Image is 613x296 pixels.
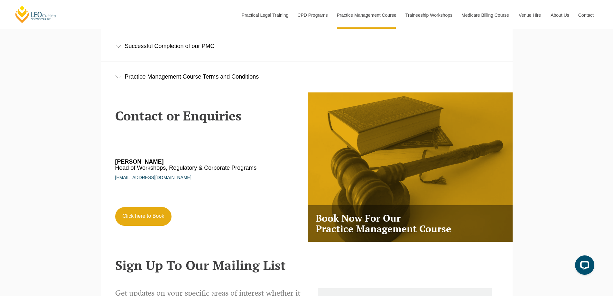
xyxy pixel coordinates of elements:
a: Practical Legal Training [237,1,293,29]
h6: Head of Workshops, Regulatory & Corporate Programs [115,159,283,172]
h2: Contact or Enquiries [115,109,302,123]
a: Book Now For OurPractice Management Course [308,92,513,242]
a: Click here to Book [115,207,172,226]
a: [PERSON_NAME] Centre for Law [14,5,57,24]
a: Practice Management Course [332,1,401,29]
iframe: LiveChat chat widget [570,253,597,280]
a: Contact [573,1,599,29]
div: Successful Completion of our PMC [101,31,513,61]
strong: [PERSON_NAME] [115,158,164,165]
a: Medicare Billing Course [457,1,514,29]
div: Practice Management Course Terms and Conditions [101,62,513,92]
h3: Book Now For Our Practice Management Course [308,205,513,242]
a: CPD Programs [293,1,332,29]
h2: Sign Up To Our Mailing List [115,258,498,272]
a: About Us [546,1,573,29]
a: Traineeship Workshops [401,1,457,29]
a: Venue Hire [514,1,546,29]
a: [EMAIL_ADDRESS][DOMAIN_NAME] [115,175,191,180]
